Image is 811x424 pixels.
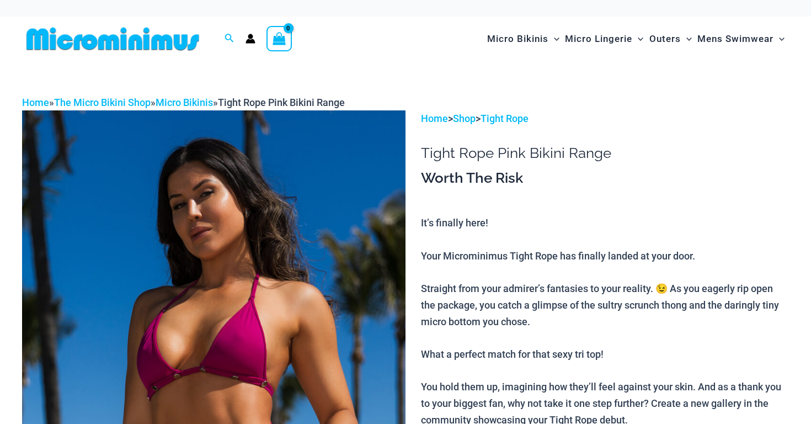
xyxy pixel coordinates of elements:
nav: Site Navigation [483,20,789,57]
a: Micro Bikinis [156,97,213,108]
a: Mens SwimwearMenu ToggleMenu Toggle [695,22,787,56]
span: Outers [649,25,681,53]
span: Menu Toggle [681,25,692,53]
h3: Worth The Risk [421,169,789,188]
span: Menu Toggle [632,25,643,53]
span: » » » [22,97,345,108]
p: > > [421,110,789,127]
a: Micro BikinisMenu ToggleMenu Toggle [484,22,562,56]
a: Home [421,113,448,124]
a: Shop [453,113,476,124]
img: MM SHOP LOGO FLAT [22,26,204,51]
span: Tight Rope Pink Bikini Range [218,97,345,108]
span: Menu Toggle [773,25,785,53]
a: OutersMenu ToggleMenu Toggle [647,22,695,56]
span: Micro Bikinis [487,25,548,53]
span: Menu Toggle [548,25,559,53]
a: Tight Rope [481,113,529,124]
span: Micro Lingerie [565,25,632,53]
a: Account icon link [246,34,255,44]
a: View Shopping Cart, empty [266,26,292,51]
a: Home [22,97,49,108]
a: Search icon link [225,32,234,46]
span: Mens Swimwear [697,25,773,53]
a: Micro LingerieMenu ToggleMenu Toggle [562,22,646,56]
a: The Micro Bikini Shop [54,97,151,108]
h1: Tight Rope Pink Bikini Range [421,145,789,162]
